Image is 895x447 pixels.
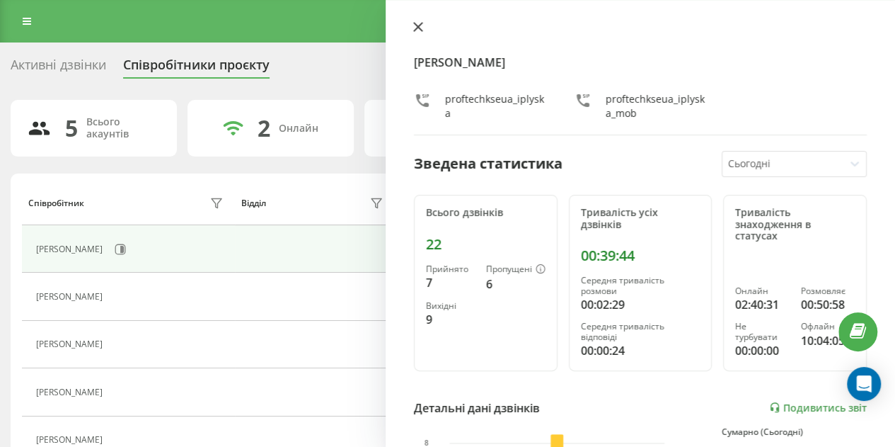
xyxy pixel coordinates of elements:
[426,274,475,291] div: 7
[28,198,84,208] div: Співробітник
[258,115,270,142] div: 2
[414,400,540,417] div: Детальні дані дзвінків
[123,57,270,79] div: Співробітники проєкту
[486,264,545,276] div: Пропущені
[426,311,475,328] div: 9
[445,92,546,120] div: proftechkseua_iplyska
[606,92,707,120] div: proftechkseua_iplyska_mob
[426,264,475,274] div: Прийнято
[847,367,881,401] div: Open Intercom Messenger
[426,301,475,311] div: Вихідні
[581,247,700,264] div: 00:39:44
[769,402,867,414] a: Подивитись звіт
[11,57,106,79] div: Активні дзвінки
[581,322,700,342] div: Середня тривалість відповіді
[735,207,855,242] div: Тривалість знаходження в статусах
[279,123,318,135] div: Онлайн
[414,153,562,174] div: Зведена статистика
[36,435,106,445] div: [PERSON_NAME]
[36,387,106,397] div: [PERSON_NAME]
[801,322,855,332] div: Офлайн
[426,236,545,253] div: 22
[241,198,266,208] div: Відділ
[36,339,106,349] div: [PERSON_NAME]
[581,296,700,313] div: 00:02:29
[801,286,855,296] div: Розмовляє
[722,427,867,437] div: Сумарно (Сьогодні)
[86,116,160,140] div: Всього акаунтів
[425,439,429,447] text: 8
[414,54,867,71] h4: [PERSON_NAME]
[735,342,789,359] div: 00:00:00
[581,207,700,231] div: Тривалість усіх дзвінків
[801,296,855,313] div: 00:50:58
[36,292,106,302] div: [PERSON_NAME]
[735,322,789,342] div: Не турбувати
[581,276,700,296] div: Середня тривалість розмови
[65,115,78,142] div: 5
[735,286,789,296] div: Онлайн
[36,244,106,254] div: [PERSON_NAME]
[801,332,855,349] div: 10:04:05
[486,276,545,293] div: 6
[426,207,545,219] div: Всього дзвінків
[735,296,789,313] div: 02:40:31
[581,342,700,359] div: 00:00:24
